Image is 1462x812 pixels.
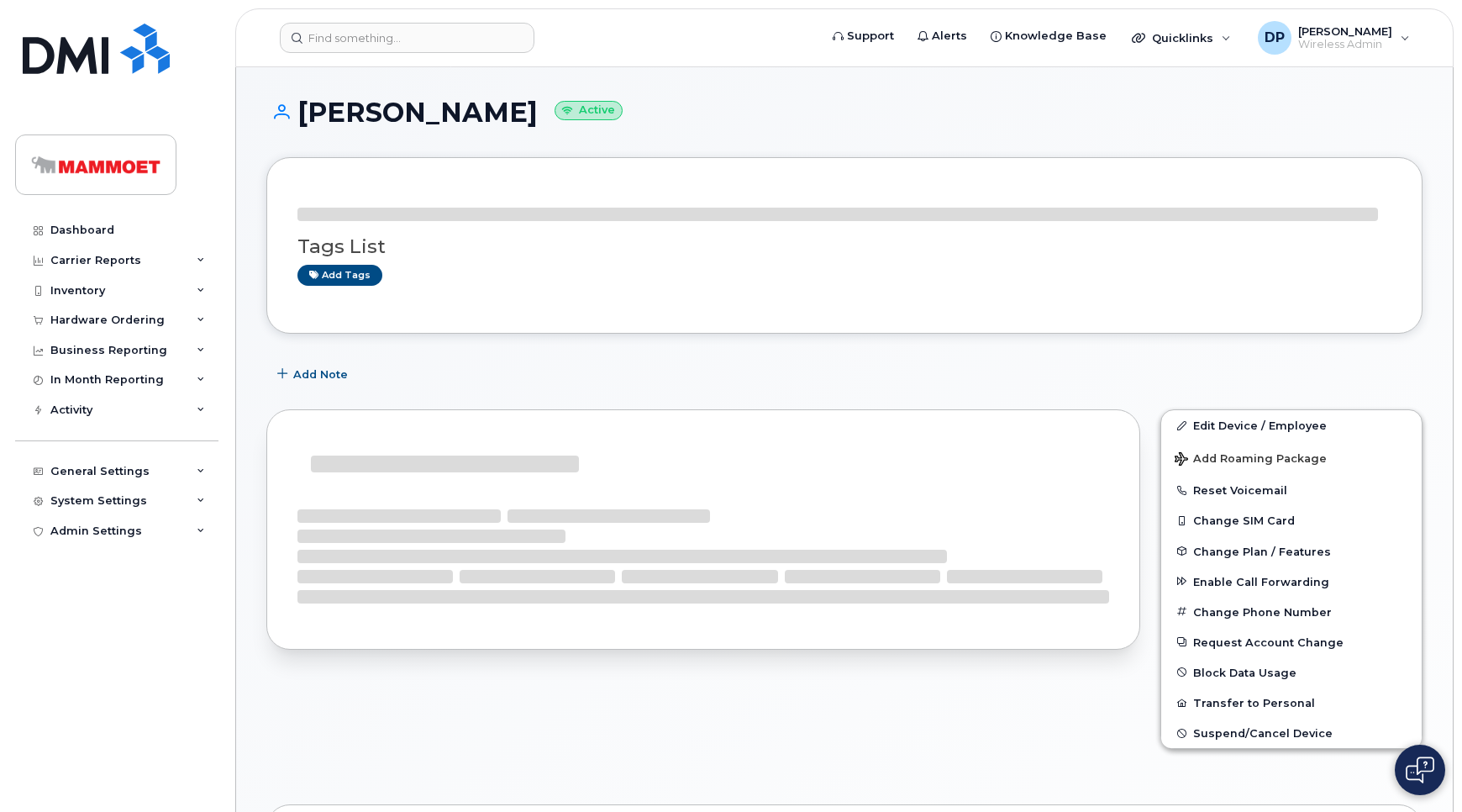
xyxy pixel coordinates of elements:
span: Add Note [293,366,348,382]
span: Enable Call Forwarding [1193,575,1329,588]
button: Enable Call Forwarding [1161,567,1422,597]
img: Open chat [1406,757,1434,783]
span: Add Roaming Package [1175,452,1327,468]
button: Transfer to Personal [1161,688,1422,718]
button: Reset Voicemail [1161,475,1422,505]
a: Add tags [297,265,382,286]
button: Request Account Change [1161,627,1422,657]
span: Suspend/Cancel Device [1193,727,1333,740]
button: Add Note [266,359,362,389]
button: Suspend/Cancel Device [1161,718,1422,748]
button: Change SIM Card [1161,505,1422,535]
span: Change Plan / Features [1193,545,1331,557]
h3: Tags List [297,236,1391,257]
button: Change Phone Number [1161,597,1422,627]
small: Active [555,101,623,120]
a: Edit Device / Employee [1161,410,1422,440]
button: Change Plan / Features [1161,536,1422,567]
button: Add Roaming Package [1161,440,1422,475]
h1: [PERSON_NAME] [266,98,1423,127]
button: Block Data Usage [1161,657,1422,688]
